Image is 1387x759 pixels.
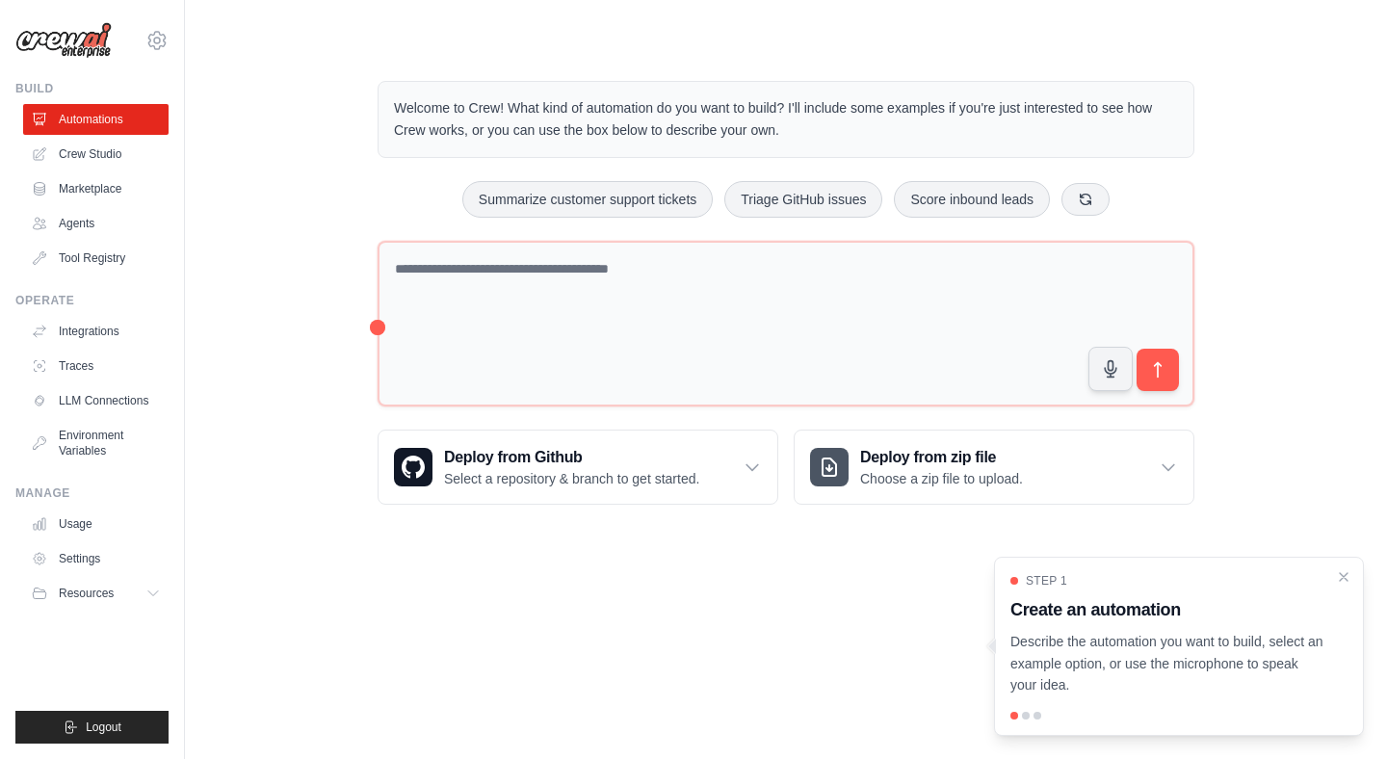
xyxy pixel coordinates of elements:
a: Marketplace [23,173,169,204]
a: Integrations [23,316,169,347]
div: Build [15,81,169,96]
a: Crew Studio [23,139,169,170]
p: Describe the automation you want to build, select an example option, or use the microphone to spe... [1010,631,1324,696]
a: LLM Connections [23,385,169,416]
a: Environment Variables [23,420,169,466]
a: Automations [23,104,169,135]
span: Resources [59,586,114,601]
button: Resources [23,578,169,609]
button: Score inbound leads [894,181,1050,218]
p: Welcome to Crew! What kind of automation do you want to build? I'll include some examples if you'... [394,97,1178,142]
h3: Deploy from zip file [860,446,1023,469]
a: Settings [23,543,169,574]
p: Select a repository & branch to get started. [444,469,699,488]
button: Logout [15,711,169,744]
a: Agents [23,208,169,239]
img: Logo [15,22,112,59]
a: Tool Registry [23,243,169,274]
span: Step 1 [1026,573,1067,589]
span: Logout [86,720,121,735]
h3: Create an automation [1010,596,1324,623]
button: Summarize customer support tickets [462,181,713,218]
button: Close walkthrough [1336,569,1351,585]
div: Operate [15,293,169,308]
p: Choose a zip file to upload. [860,469,1023,488]
button: Triage GitHub issues [724,181,882,218]
h3: Deploy from Github [444,446,699,469]
a: Traces [23,351,169,381]
a: Usage [23,509,169,539]
div: Manage [15,485,169,501]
